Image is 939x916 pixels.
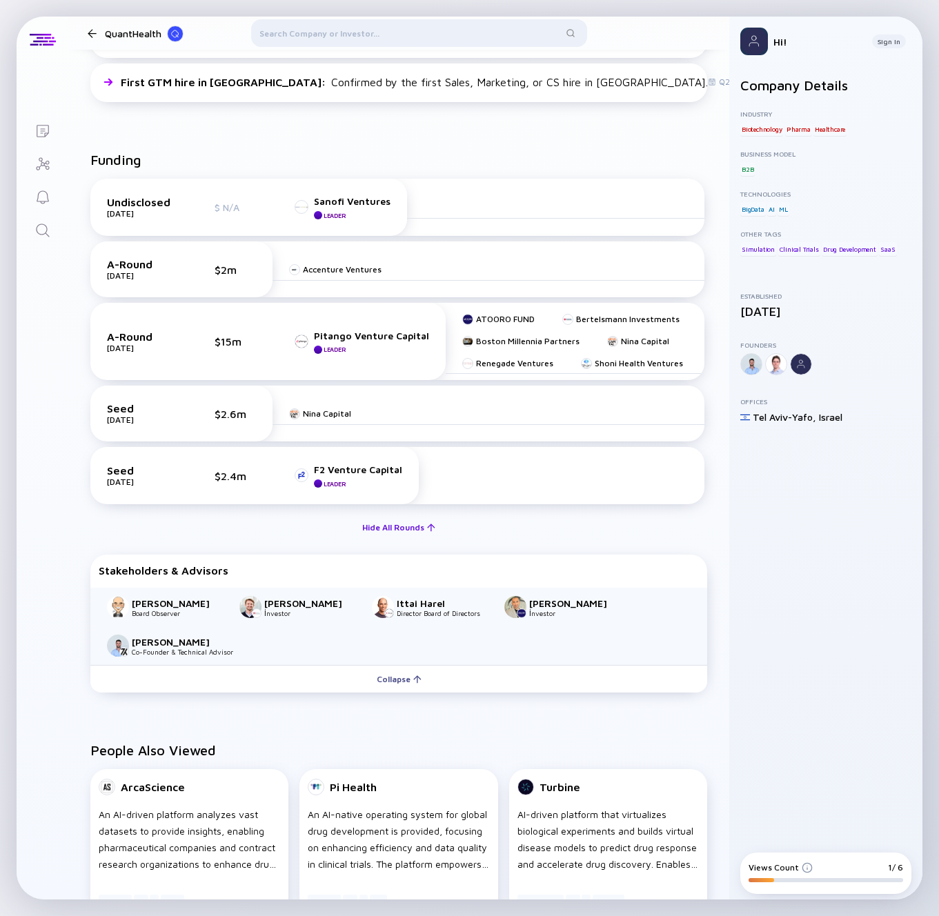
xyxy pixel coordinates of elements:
div: [PERSON_NAME] [132,636,223,648]
a: Nina Capital [607,336,669,346]
div: Hi! [773,36,861,48]
button: Collapse [90,665,707,693]
div: Seed [107,464,176,477]
a: Boston Millennia Partners [462,336,580,346]
div: Neurology [593,895,624,908]
div: Clinical Trials [778,242,820,256]
h2: Company Details [740,77,911,93]
div: Undisclosed [107,196,176,208]
img: Ittai Harel picture [372,596,394,618]
div: BigData [740,202,766,216]
div: Views Count [749,862,813,873]
span: First GTM hire in [GEOGRAPHIC_DATA] : [121,76,328,88]
div: Renegade Ventures [476,358,553,368]
div: Seed [107,402,176,415]
div: [DATE] [107,415,176,425]
div: Industry [740,110,911,118]
div: Established [740,292,911,300]
div: Founders [740,341,911,349]
img: Cris De Luca picture [107,596,129,618]
a: Investor Map [17,146,68,179]
div: SaaS [370,895,387,908]
div: Nina Capital [621,336,669,346]
div: F2 Venture Capital [314,464,402,475]
div: Pi Health [330,781,377,793]
div: Leader [324,480,346,488]
div: Pitango Venture Capital [314,330,429,341]
div: Simulation [740,242,776,256]
a: Lists [17,113,68,146]
div: Board Observer [132,609,223,617]
div: AI [150,895,159,908]
div: [PERSON_NAME] [264,597,355,609]
a: Shoni Health Ventures [581,358,683,368]
div: Co-Founder & Technical Advisor [132,648,233,656]
div: Technologies [740,190,911,198]
div: B2B [343,895,357,908]
div: Leader [324,212,346,219]
div: [PERSON_NAME] [132,597,223,609]
div: [DATE] [107,270,176,281]
div: [DATE] [740,304,911,319]
div: $15m [215,335,256,348]
div: Collapse [368,668,430,690]
div: Healthcare [813,122,847,136]
div: Other Tags [740,230,911,238]
div: [DATE] [107,343,176,353]
div: AI [767,202,776,216]
a: ATOORO FUND [462,314,535,324]
div: Offices [740,397,911,406]
div: Ittai Harel [397,597,488,609]
div: Tel Aviv-Yafo , [753,411,816,423]
div: Medical [161,895,185,908]
div: Drug Development [822,242,878,256]
div: Turbine [540,781,580,793]
div: B2B [740,162,755,176]
div: Biotechnology [740,122,783,136]
a: Search [17,212,68,246]
div: Manufacturing [517,895,564,908]
div: $ N/A [215,201,256,213]
div: $2m [215,263,256,276]
div: $2.4m [215,470,256,482]
img: Profile Picture [740,28,768,55]
div: [DATE] [107,477,176,487]
div: AI [359,895,368,908]
div: Healthcare [308,895,341,908]
div: AI [582,895,591,908]
a: Sanofi VenturesLeader [295,195,391,219]
div: Hide All Rounds [354,517,444,538]
div: İnvestor [529,609,620,617]
div: Shoni Health Ventures [595,358,683,368]
div: QuantHealth [105,25,184,42]
div: ArcaScience [121,781,185,793]
h2: People Also Viewed [90,742,707,758]
div: An AI-native operating system for global drug development is provided, focusing on enhancing effi... [308,806,489,873]
a: Reminders [17,179,68,212]
img: Israel Flag [740,412,750,422]
a: F2 Venture CapitalLeader [295,464,402,488]
a: Accenture Ventures [289,264,382,275]
div: Boston Millennia Partners [476,336,580,346]
div: Leader [324,346,346,353]
a: Renegade Ventures [462,358,553,368]
div: A-Round [107,330,176,343]
div: Accenture Ventures [303,264,382,275]
div: SaaS [879,242,896,256]
div: Director Board of Directors [397,609,488,617]
a: Bertelsmann Investments [562,314,680,324]
a: Nina Capital [289,408,351,419]
div: Confirmed by the first Sales, Marketing, or CS hire in [GEOGRAPHIC_DATA]. [121,76,708,88]
a: Pitango Venture CapitalLeader [295,330,429,354]
div: B2B [566,895,580,908]
button: Sign In [872,34,906,48]
div: Stakeholders & Advisors [99,564,699,577]
div: Healthcare [99,895,132,908]
div: Business Model [740,150,911,158]
div: İnvestor [264,609,355,617]
div: [PERSON_NAME] [529,597,620,609]
div: [DATE] [107,208,176,219]
img: Idan Sugarman picture [107,635,129,657]
img: Yonatan Brender picture [504,596,526,618]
